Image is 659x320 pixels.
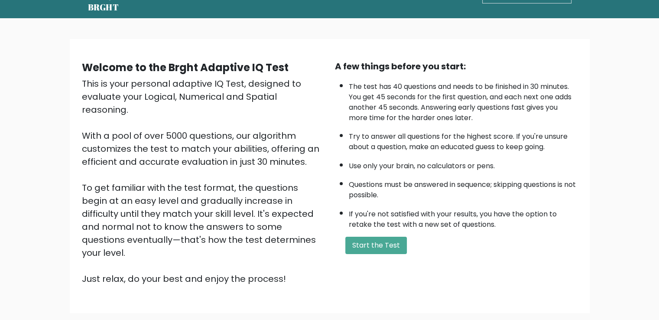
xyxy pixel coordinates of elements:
[82,77,325,285] div: This is your personal adaptive IQ Test, designed to evaluate your Logical, Numerical and Spatial ...
[88,2,119,13] h5: BRGHT
[335,60,578,73] div: A few things before you start:
[349,205,578,230] li: If you're not satisfied with your results, you have the option to retake the test with a new set ...
[349,175,578,200] li: Questions must be answered in sequence; skipping questions is not possible.
[349,77,578,123] li: The test has 40 questions and needs to be finished in 30 minutes. You get 45 seconds for the firs...
[82,60,289,75] b: Welcome to the Brght Adaptive IQ Test
[349,127,578,152] li: Try to answer all questions for the highest score. If you're unsure about a question, make an edu...
[349,157,578,171] li: Use only your brain, no calculators or pens.
[345,237,407,254] button: Start the Test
